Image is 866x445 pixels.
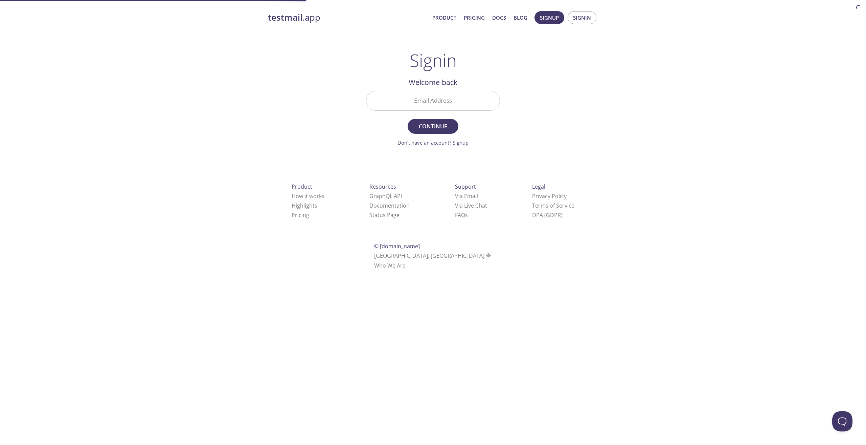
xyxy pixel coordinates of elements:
[374,252,492,259] span: [GEOGRAPHIC_DATA], [GEOGRAPHIC_DATA]
[415,122,451,131] span: Continue
[369,211,400,219] a: Status Page
[540,13,559,22] span: Signup
[369,202,410,209] a: Documentation
[369,192,402,200] a: GraphQL API
[532,202,574,209] a: Terms of Service
[410,50,457,70] h1: Signin
[374,262,406,269] a: Who We Are
[292,183,312,190] span: Product
[397,139,469,146] a: Don't have an account? Signup
[432,13,456,22] a: Product
[492,13,506,22] a: Docs
[292,192,324,200] a: How it works
[292,202,317,209] a: Highlights
[534,11,564,24] button: Signup
[408,119,458,134] button: Continue
[832,411,852,431] iframe: Help Scout Beacon - Open
[532,192,567,200] a: Privacy Policy
[366,77,500,88] h2: Welcome back
[268,12,302,23] strong: testmail
[573,13,591,22] span: Signin
[369,183,396,190] span: Resources
[464,13,485,22] a: Pricing
[374,242,420,250] span: © [DOMAIN_NAME]
[514,13,527,22] a: Blog
[292,211,309,219] a: Pricing
[465,211,468,219] span: s
[532,211,563,219] a: DPA (GDPR)
[455,183,476,190] span: Support
[532,183,545,190] span: Legal
[268,12,427,23] a: testmail.app
[455,202,487,209] a: Via Live Chat
[455,192,478,200] a: Via Email
[455,211,468,219] a: FAQ
[568,11,596,24] button: Signin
